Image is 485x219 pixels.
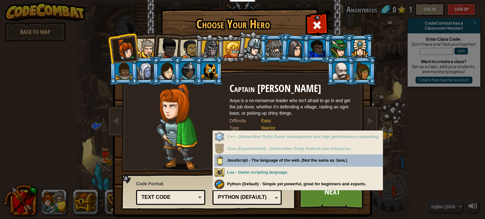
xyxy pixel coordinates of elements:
[411,37,477,42] div: Enter Class Code:
[230,83,356,94] h2: Captain [PERSON_NAME]
[411,59,477,64] div: Want to create a class?
[230,97,356,116] div: Anya is a no-nonsense leader who isn't afraid to go in and get the job done, whether it's defendi...
[130,33,159,62] li: Sir Tharin Thunderfist
[151,32,182,63] li: Lady Ida Justheart
[173,56,202,85] li: Usara Master Wizard
[280,33,310,64] li: Omarn Brewstone
[109,56,137,85] li: Arryn Stonewall
[346,3,377,16] span: Anonymous
[130,56,159,85] li: Nalfar Cryptor
[392,3,396,16] span: 0
[411,64,477,74] div: Set up a class, add your students, and monitor progress!
[218,194,272,201] div: Python (Default)
[101,148,109,161] img: level-banner-unlock.png
[428,200,463,213] select: Languages
[454,48,468,55] button: Join
[411,42,477,47] div: Don't have one? Ask your teacher!
[194,33,224,64] li: Amara Arrowhead
[321,128,325,131] img: portrait.png
[447,3,476,16] button: Sign Up
[409,3,412,16] span: 1
[230,125,261,131] div: Type
[173,34,202,63] li: Alejandro the Duelist
[259,34,288,63] li: Senick Steelclaw
[324,34,352,63] li: Naria of the Leaf
[214,178,383,190] div: Python (Default) - Simple yet powerful, great for beginners and experts.
[5,22,66,41] a: Back to Map
[236,30,267,62] li: Hattori Hanzō
[410,20,478,26] div: CodeCombat has a
[214,131,383,143] div: Subscriber Only
[195,56,223,85] li: Ritic the Cold
[214,154,383,167] div: JavaScript - The language of the web. (Not the same as Java.)
[214,166,383,179] div: Lua - Game scripting language.
[345,34,374,63] li: Pender Spellbane
[261,125,350,131] div: Warrior
[161,76,165,79] img: portrait.png
[261,118,350,124] div: Easy
[136,181,205,187] span: Code Format
[156,83,197,170] img: captain-pose.png
[162,18,304,31] h1: Choose Your Hero
[230,118,261,124] div: Difficulty
[299,174,365,209] a: Next
[466,200,479,213] button: Adjust volume
[141,194,196,201] div: Text code
[152,56,180,85] li: Illia Shieldsmith
[5,2,86,21] img: CodeCombat - Learn how to code by playing a game
[416,3,444,16] button: Log In
[410,26,478,31] div: Classroom Version!
[416,77,472,84] button: Create free teacher account
[216,34,245,63] li: Miss Hushbaum
[214,143,383,155] div: Subscriber Only
[108,33,139,64] li: Captain Anya Weston
[121,174,297,210] img: language-selector-background.png
[326,56,355,85] li: Okar Stompfoot
[348,56,376,85] li: Zana Woodheart
[223,144,227,147] img: portrait.png
[302,34,331,63] li: Gordon the Stalwart
[103,153,107,156] img: portrait.png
